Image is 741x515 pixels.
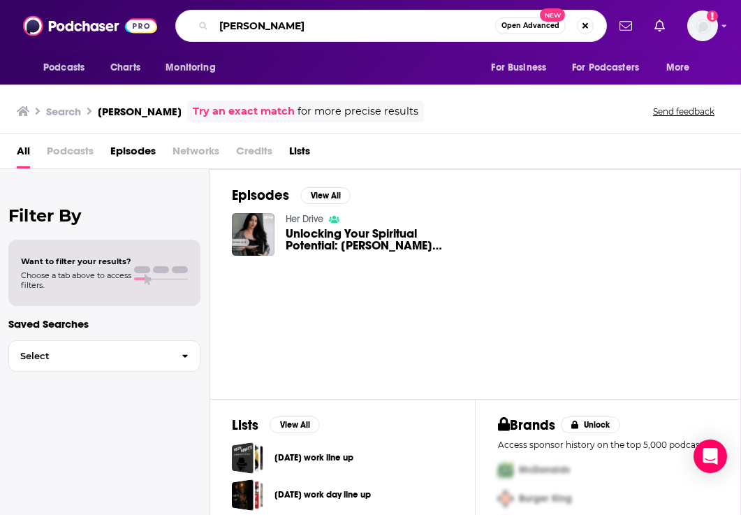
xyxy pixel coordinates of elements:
[286,228,445,252] span: Unlocking Your Spiritual Potential: [PERSON_NAME] on Channeling and Light Leadership
[656,55,707,81] button: open menu
[274,487,371,502] a: [DATE] work day line up
[156,55,233,81] button: open menu
[47,140,94,168] span: Podcasts
[289,140,310,168] a: Lists
[300,187,351,204] button: View All
[232,416,320,434] a: ListsView All
[563,55,659,81] button: open menu
[519,464,570,476] span: McDonalds
[491,58,546,78] span: For Business
[270,416,320,433] button: View All
[232,187,351,204] a: EpisodesView All
[707,10,718,22] svg: Add a profile image
[8,340,200,372] button: Select
[498,440,719,450] p: Access sponsor history on the top 5,000 podcasts.
[110,140,156,168] a: Episodes
[687,10,718,41] span: Logged in as RebeccaThomas9000
[286,228,445,252] a: Unlocking Your Spiritual Potential: Athina Krol on Channeling and Light Leadership
[166,58,215,78] span: Monitoring
[9,351,170,361] span: Select
[214,15,495,37] input: Search podcasts, credits, & more...
[232,416,258,434] h2: Lists
[492,484,519,513] img: Second Pro Logo
[17,140,30,168] a: All
[519,493,572,505] span: Burger King
[687,10,718,41] button: Show profile menu
[34,55,103,81] button: open menu
[23,13,157,39] img: Podchaser - Follow, Share and Rate Podcasts
[481,55,564,81] button: open menu
[649,14,670,38] a: Show notifications dropdown
[614,14,638,38] a: Show notifications dropdown
[43,58,85,78] span: Podcasts
[21,270,131,290] span: Choose a tab above to access filters.
[232,187,289,204] h2: Episodes
[175,10,607,42] div: Search podcasts, credits, & more...
[498,416,556,434] h2: Brands
[561,416,620,433] button: Unlock
[236,140,272,168] span: Credits
[495,17,566,34] button: Open AdvancedNew
[232,442,263,474] a: Tuesday work line up
[110,58,140,78] span: Charts
[21,256,131,266] span: Want to filter your results?
[8,205,200,226] h2: Filter By
[298,103,418,119] span: for more precise results
[98,105,182,118] h3: [PERSON_NAME]
[193,103,295,119] a: Try an exact match
[540,8,565,22] span: New
[232,479,263,511] a: Wednesday work day line up
[173,140,219,168] span: Networks
[666,58,690,78] span: More
[501,22,559,29] span: Open Advanced
[649,106,719,117] button: Send feedback
[274,450,353,465] a: [DATE] work line up
[232,213,274,256] img: Unlocking Your Spiritual Potential: Athina Krol on Channeling and Light Leadership
[492,456,519,484] img: First Pro Logo
[8,317,200,331] p: Saved Searches
[101,55,149,81] a: Charts
[694,440,727,473] div: Open Intercom Messenger
[687,10,718,41] img: User Profile
[572,58,639,78] span: For Podcasters
[46,105,81,118] h3: Search
[286,213,323,225] a: Her Drive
